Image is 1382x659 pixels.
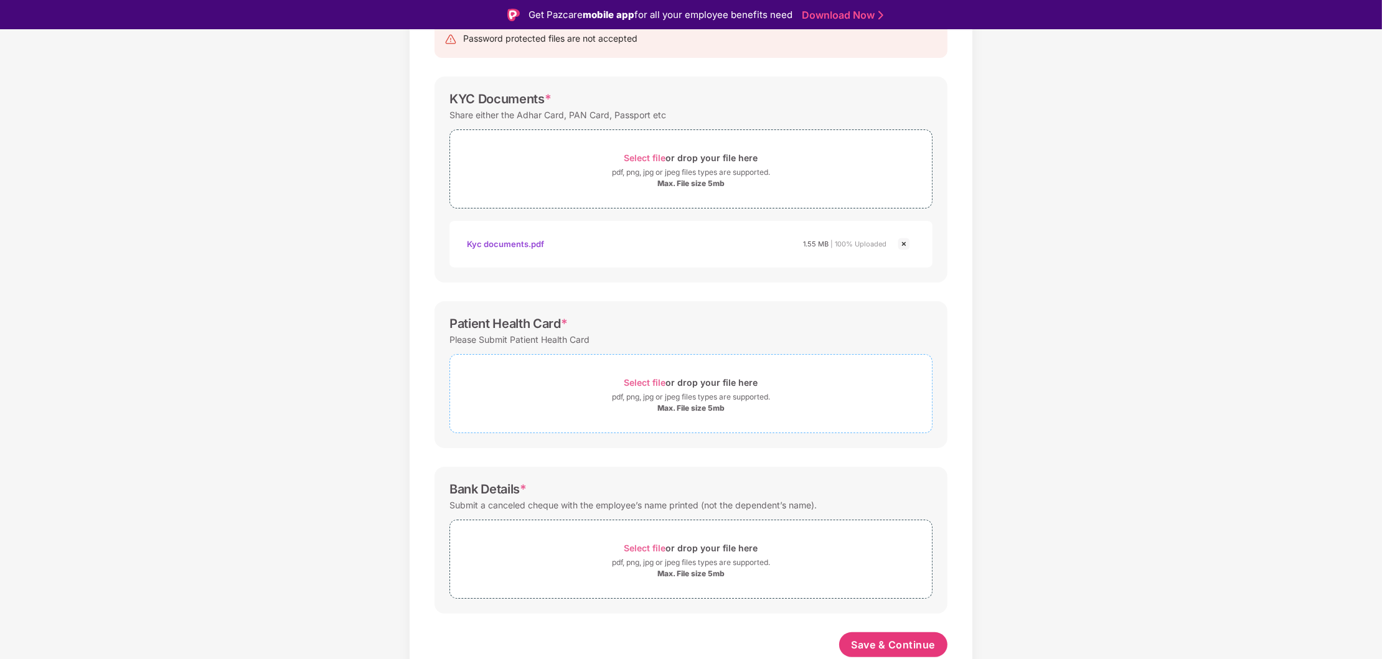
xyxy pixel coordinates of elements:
[529,7,792,22] div: Get Pazcare for all your employee benefits need
[657,179,725,189] div: Max. File size 5mb
[449,106,666,123] div: Share either the Adhar Card, PAN Card, Passport etc
[657,569,725,579] div: Max. File size 5mb
[449,497,817,513] div: Submit a canceled cheque with the employee’s name printed (not the dependent’s name).
[624,543,666,553] span: Select file
[449,482,527,497] div: Bank Details
[624,152,666,163] span: Select file
[612,556,770,569] div: pdf, png, jpg or jpeg files types are supported.
[450,530,932,589] span: Select fileor drop your file herepdf, png, jpg or jpeg files types are supported.Max. File size 5mb
[624,540,758,556] div: or drop your file here
[624,149,758,166] div: or drop your file here
[463,32,637,45] div: Password protected files are not accepted
[802,9,880,22] a: Download Now
[624,377,666,388] span: Select file
[450,364,932,423] span: Select fileor drop your file herepdf, png, jpg or jpeg files types are supported.Max. File size 5mb
[896,236,911,251] img: svg+xml;base64,PHN2ZyBpZD0iQ3Jvc3MtMjR4MjQiIHhtbG5zPSJodHRwOi8vd3d3LnczLm9yZy8yMDAwL3N2ZyIgd2lkdG...
[852,638,936,652] span: Save & Continue
[449,331,590,348] div: Please Submit Patient Health Card
[657,403,725,413] div: Max. File size 5mb
[449,91,552,106] div: KYC Documents
[839,632,948,657] button: Save & Continue
[612,391,770,403] div: pdf, png, jpg or jpeg files types are supported.
[583,9,634,21] strong: mobile app
[878,9,883,22] img: Stroke
[450,139,932,199] span: Select fileor drop your file herepdf, png, jpg or jpeg files types are supported.Max. File size 5mb
[830,240,886,248] span: | 100% Uploaded
[803,240,829,248] span: 1.55 MB
[624,374,758,391] div: or drop your file here
[449,316,568,331] div: Patient Health Card
[507,9,520,21] img: Logo
[467,233,544,255] div: Kyc documents.pdf
[612,166,770,179] div: pdf, png, jpg or jpeg files types are supported.
[444,33,457,45] img: svg+xml;base64,PHN2ZyB4bWxucz0iaHR0cDovL3d3dy53My5vcmcvMjAwMC9zdmciIHdpZHRoPSIyNCIgaGVpZ2h0PSIyNC...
